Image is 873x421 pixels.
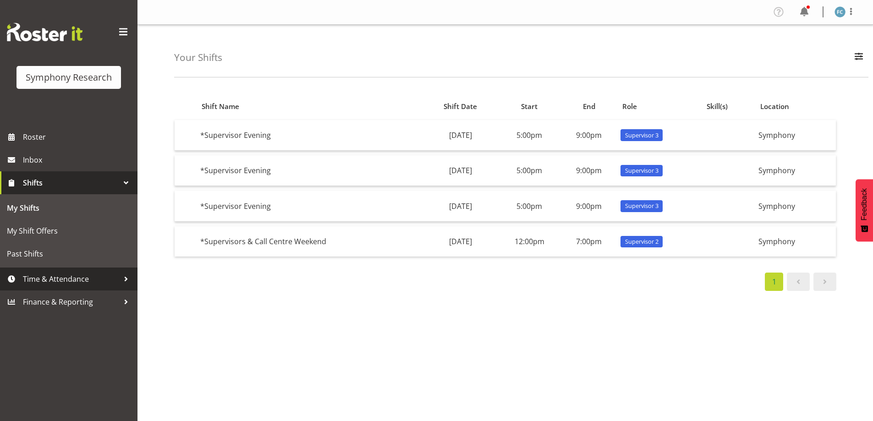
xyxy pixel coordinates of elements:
span: Role [622,101,637,112]
td: [DATE] [423,191,498,221]
span: Location [760,101,789,112]
td: *Supervisor Evening [197,155,423,186]
span: Supervisor 3 [625,166,659,175]
a: Past Shifts [2,242,135,265]
td: 5:00pm [498,155,561,186]
a: My Shifts [2,197,135,219]
td: 9:00pm [561,120,617,151]
td: Symphony [755,120,836,151]
a: My Shift Offers [2,219,135,242]
span: My Shift Offers [7,224,131,238]
span: Shifts [23,176,119,190]
td: *Supervisor Evening [197,120,423,151]
td: 12:00pm [498,226,561,257]
h4: Your Shifts [174,52,222,63]
img: fisi-cook-lagatule1979.jpg [835,6,846,17]
td: 9:00pm [561,155,617,186]
td: *Supervisors & Call Centre Weekend [197,226,423,257]
td: 7:00pm [561,226,617,257]
span: Roster [23,130,133,144]
td: [DATE] [423,155,498,186]
span: Supervisor 2 [625,237,659,246]
button: Feedback - Show survey [856,179,873,241]
td: *Supervisor Evening [197,191,423,221]
td: Symphony [755,191,836,221]
td: 5:00pm [498,120,561,151]
span: Start [521,101,538,112]
td: 9:00pm [561,191,617,221]
td: 5:00pm [498,191,561,221]
span: Skill(s) [707,101,728,112]
span: End [583,101,595,112]
span: Inbox [23,153,133,167]
span: Feedback [860,188,868,220]
button: Filter Employees [849,48,868,68]
span: Supervisor 3 [625,202,659,210]
img: Rosterit website logo [7,23,82,41]
span: Finance & Reporting [23,295,119,309]
span: Shift Name [202,101,239,112]
td: Symphony [755,155,836,186]
span: Time & Attendance [23,272,119,286]
td: Symphony [755,226,836,257]
span: Past Shifts [7,247,131,261]
td: [DATE] [423,226,498,257]
div: Symphony Research [26,71,112,84]
td: [DATE] [423,120,498,151]
span: Supervisor 3 [625,131,659,140]
span: Shift Date [444,101,477,112]
span: My Shifts [7,201,131,215]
